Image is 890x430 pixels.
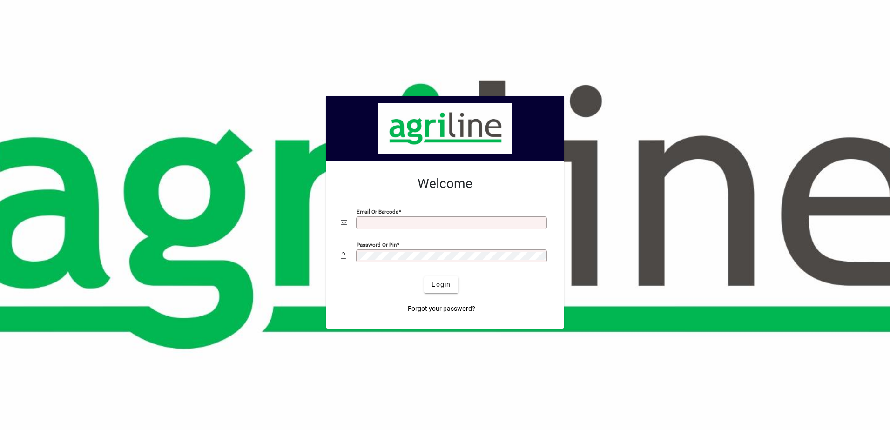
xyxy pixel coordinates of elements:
[408,304,475,314] span: Forgot your password?
[357,208,398,215] mat-label: Email or Barcode
[357,241,397,248] mat-label: Password or Pin
[432,280,451,289] span: Login
[424,276,458,293] button: Login
[341,176,549,192] h2: Welcome
[404,301,479,317] a: Forgot your password?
